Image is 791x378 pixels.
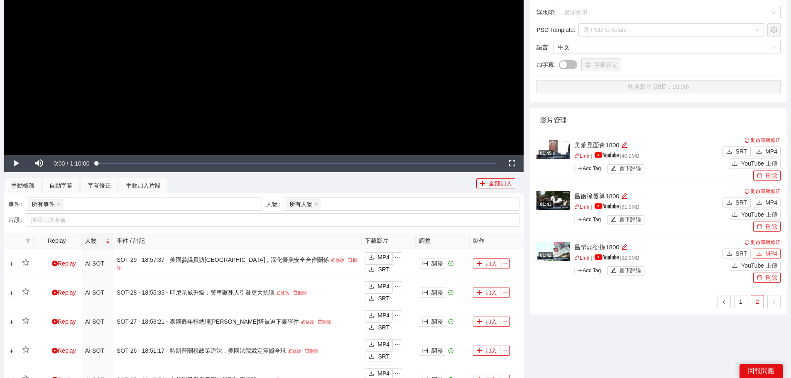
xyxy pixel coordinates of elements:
[378,323,389,332] span: SRT
[578,217,583,222] span: plus
[757,173,762,179] span: delete
[621,244,627,250] span: edit
[751,295,764,308] li: 2
[574,255,580,261] span: link
[473,288,500,298] button: plus加入
[274,290,291,295] a: 修改
[732,161,738,167] span: upload
[369,266,375,273] span: download
[22,317,29,324] span: star
[365,322,393,332] button: downloadSRT
[536,60,556,69] span: 加字幕 :
[735,198,747,207] span: SRT
[8,348,15,354] button: 展開行
[757,275,762,281] span: delete
[85,236,104,245] span: 人物
[368,254,374,261] span: download
[771,300,776,305] span: right
[558,41,776,54] span: 中文
[744,137,781,143] a: 開啟草稿修正
[448,348,454,354] span: check-circle
[574,140,720,150] div: 美參見面會1800
[536,140,570,159] img: 5f668e09-ac19-4158-8be8-deb9a9a39472.jpg
[368,341,374,348] span: download
[480,180,485,187] span: plus
[22,346,29,354] span: star
[113,233,362,249] th: 事件 / 註記
[365,293,393,303] button: downloadSRT
[52,260,76,267] a: Replay
[329,258,346,263] a: 修改
[500,317,510,327] button: ellipsis
[726,251,732,257] span: download
[753,146,781,156] button: downloadMP4
[117,347,358,354] div: SOT-26 - 18:51:17 - 特朗普關稅政策違法，美國法院裁定震撼全球
[753,171,781,180] button: delete刪除
[378,294,389,303] span: SRT
[756,200,762,206] span: download
[735,249,747,258] span: SRT
[52,261,58,266] span: play-circle
[392,339,402,349] button: ellipsis
[578,166,583,171] span: plus
[574,191,720,201] div: 昌衝撞盤算1800
[276,290,281,295] span: edit
[735,295,747,308] a: 1
[476,348,482,354] span: plus
[419,317,446,327] button: column-width調整
[419,259,446,268] button: column-width調整
[578,268,583,273] span: plus
[536,242,570,261] img: 5b2f77ea-be22-49a6-9af3-56dbc17eb649.jpg
[767,295,781,308] li: 下一頁
[393,371,402,376] span: ellipsis
[24,238,32,243] span: filter
[365,351,393,361] button: downloadSRT
[67,160,69,167] span: /
[377,282,389,291] span: MP4
[740,364,783,378] div: 回報問題
[22,288,29,295] span: star
[8,198,26,211] label: 事件
[8,261,15,267] button: 展開行
[735,147,747,156] span: SRT
[540,108,777,132] div: 影片管理
[757,224,762,230] span: delete
[729,210,781,219] button: uploadYouTube 上傳
[52,289,76,296] a: Replay
[303,349,320,354] a: 刪除
[8,213,26,227] label: 片段
[422,319,428,325] span: column-width
[52,319,58,324] span: play-circle
[500,155,524,172] button: Fullscreen
[369,295,375,302] span: download
[500,290,509,295] span: ellipsis
[536,8,556,17] span: 浮水印 :
[753,273,781,283] button: delete刪除
[299,319,316,324] a: 修改
[25,238,30,243] span: filter
[753,249,781,259] button: downloadMP4
[369,324,375,331] span: download
[726,200,732,206] span: download
[729,261,781,271] button: uploadYouTube 上傳
[726,149,732,155] span: download
[621,193,627,199] span: edit
[500,288,510,298] button: ellipsis
[378,352,389,361] span: SRT
[368,283,374,290] span: download
[574,153,580,159] span: link
[419,288,446,298] button: column-width調整
[289,200,313,209] span: 所有人物
[607,266,644,276] button: edit留下評論
[621,242,627,252] div: 編輯
[581,58,621,71] button: setting字幕設定
[756,251,762,257] span: download
[305,349,309,353] span: delete
[422,261,428,267] span: column-width
[756,149,762,155] span: download
[377,253,389,262] span: MP4
[734,295,747,308] li: 1
[11,181,34,190] div: 手動標籤
[574,203,720,212] p: | | 61.9 MB
[753,222,781,232] button: delete刪除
